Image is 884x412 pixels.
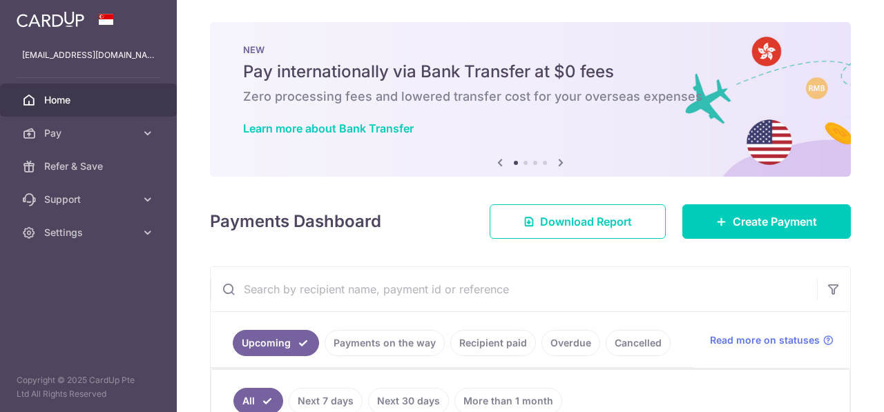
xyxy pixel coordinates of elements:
[210,22,851,177] img: Bank transfer banner
[606,330,671,356] a: Cancelled
[490,204,666,239] a: Download Report
[211,267,817,311] input: Search by recipient name, payment id or reference
[44,93,135,107] span: Home
[710,333,834,347] a: Read more on statuses
[325,330,445,356] a: Payments on the way
[243,61,818,83] h5: Pay internationally via Bank Transfer at $0 fees
[540,213,632,230] span: Download Report
[733,213,817,230] span: Create Payment
[450,330,536,356] a: Recipient paid
[243,88,818,105] h6: Zero processing fees and lowered transfer cost for your overseas expenses
[44,226,135,239] span: Settings
[44,193,135,206] span: Support
[243,121,414,135] a: Learn more about Bank Transfer
[22,48,155,62] p: [EMAIL_ADDRESS][DOMAIN_NAME]
[710,333,820,347] span: Read more on statuses
[44,126,135,140] span: Pay
[682,204,851,239] a: Create Payment
[243,44,818,55] p: NEW
[233,330,319,356] a: Upcoming
[210,209,381,234] h4: Payments Dashboard
[541,330,600,356] a: Overdue
[44,159,135,173] span: Refer & Save
[17,11,84,28] img: CardUp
